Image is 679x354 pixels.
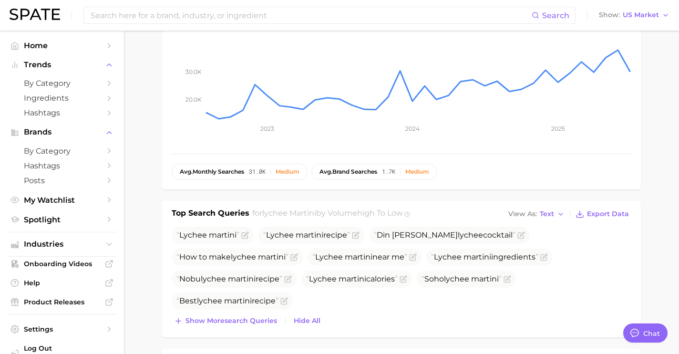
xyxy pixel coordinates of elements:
[197,296,222,305] span: lychee
[24,298,100,306] span: Product Releases
[24,279,100,287] span: Help
[573,208,631,221] button: Export Data
[284,275,292,283] button: Flag as miscategorized or irrelevant
[262,208,316,218] span: lychee martini
[172,164,308,180] button: avg.monthly searches31.0kMedium
[400,275,407,283] button: Flag as miscategorized or irrelevant
[280,297,288,305] button: Flag as miscategorized or irrelevant
[306,274,398,283] span: calories
[24,215,100,224] span: Spotlight
[431,252,538,261] span: ingredients
[179,230,207,239] span: Lychee
[339,274,366,283] span: martini
[508,211,537,217] span: View As
[8,91,116,105] a: Ingredients
[8,257,116,271] a: Onboarding Videos
[294,317,320,325] span: Hide All
[405,168,429,175] div: Medium
[90,7,532,23] input: Search here for a brand, industry, or ingredient
[263,230,350,239] span: recipe
[252,208,403,221] h2: for by Volume
[540,253,548,261] button: Flag as miscategorized or irrelevant
[8,58,116,72] button: Trends
[209,230,237,239] span: martini
[176,296,278,305] span: Best recipe
[357,208,403,218] span: high to low
[260,125,274,132] tspan: 2023
[517,231,525,239] button: Flag as miscategorized or irrelevant
[180,168,244,175] span: monthly searches
[587,210,629,218] span: Export Data
[352,231,360,239] button: Flag as miscategorized or irrelevant
[241,231,249,239] button: Flag as miscategorized or irrelevant
[224,296,252,305] span: martini
[312,252,407,261] span: near me
[463,252,491,261] span: martini
[24,146,100,156] span: by Category
[471,274,499,283] span: martini
[597,9,672,21] button: ShowUS Market
[309,274,337,283] span: Lychee
[8,322,116,336] a: Settings
[8,276,116,290] a: Help
[8,105,116,120] a: Hashtags
[319,168,332,175] abbr: average
[24,108,100,117] span: Hashtags
[24,344,109,353] span: Log Out
[8,212,116,227] a: Spotlight
[276,168,299,175] div: Medium
[24,94,100,103] span: Ingredients
[504,275,511,283] button: Flag as miscategorized or irrelevant
[24,325,100,333] span: Settings
[8,76,116,91] a: by Category
[458,230,483,239] span: lychee
[8,193,116,208] a: My Watchlist
[291,314,323,327] button: Hide All
[623,12,659,18] span: US Market
[249,168,266,175] span: 31.0k
[409,253,417,261] button: Flag as miscategorized or irrelevant
[319,168,377,175] span: brand searches
[24,61,100,69] span: Trends
[24,240,100,249] span: Industries
[258,252,286,261] span: martini
[185,96,202,103] tspan: 20.0k
[444,274,469,283] span: lychee
[10,9,60,20] img: SPATE
[172,208,249,221] h1: Top Search Queries
[185,317,277,325] span: Show more search queries
[266,230,294,239] span: Lychee
[374,230,515,239] span: Din [PERSON_NAME] cocktail
[311,164,437,180] button: avg.brand searches1.7kMedium
[8,173,116,188] a: Posts
[542,11,569,20] span: Search
[24,161,100,170] span: Hashtags
[540,211,554,217] span: Text
[434,252,462,261] span: Lychee
[422,274,502,283] span: Soho
[8,144,116,158] a: by Category
[172,314,279,328] button: Show moresearch queries
[231,252,256,261] span: lychee
[176,274,282,283] span: Nobu recipe
[382,168,395,175] span: 1.7k
[24,128,100,136] span: Brands
[599,12,620,18] span: Show
[8,158,116,173] a: Hashtags
[315,252,343,261] span: Lychee
[24,260,100,268] span: Onboarding Videos
[180,168,193,175] abbr: average
[506,208,567,220] button: View AsText
[185,68,202,75] tspan: 30.0k
[8,125,116,139] button: Brands
[551,125,565,132] tspan: 2025
[290,253,298,261] button: Flag as miscategorized or irrelevant
[8,38,116,53] a: Home
[24,196,100,205] span: My Watchlist
[296,230,323,239] span: martini
[405,125,420,132] tspan: 2024
[8,237,116,251] button: Industries
[8,295,116,309] a: Product Releases
[201,274,226,283] span: lychee
[24,41,100,50] span: Home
